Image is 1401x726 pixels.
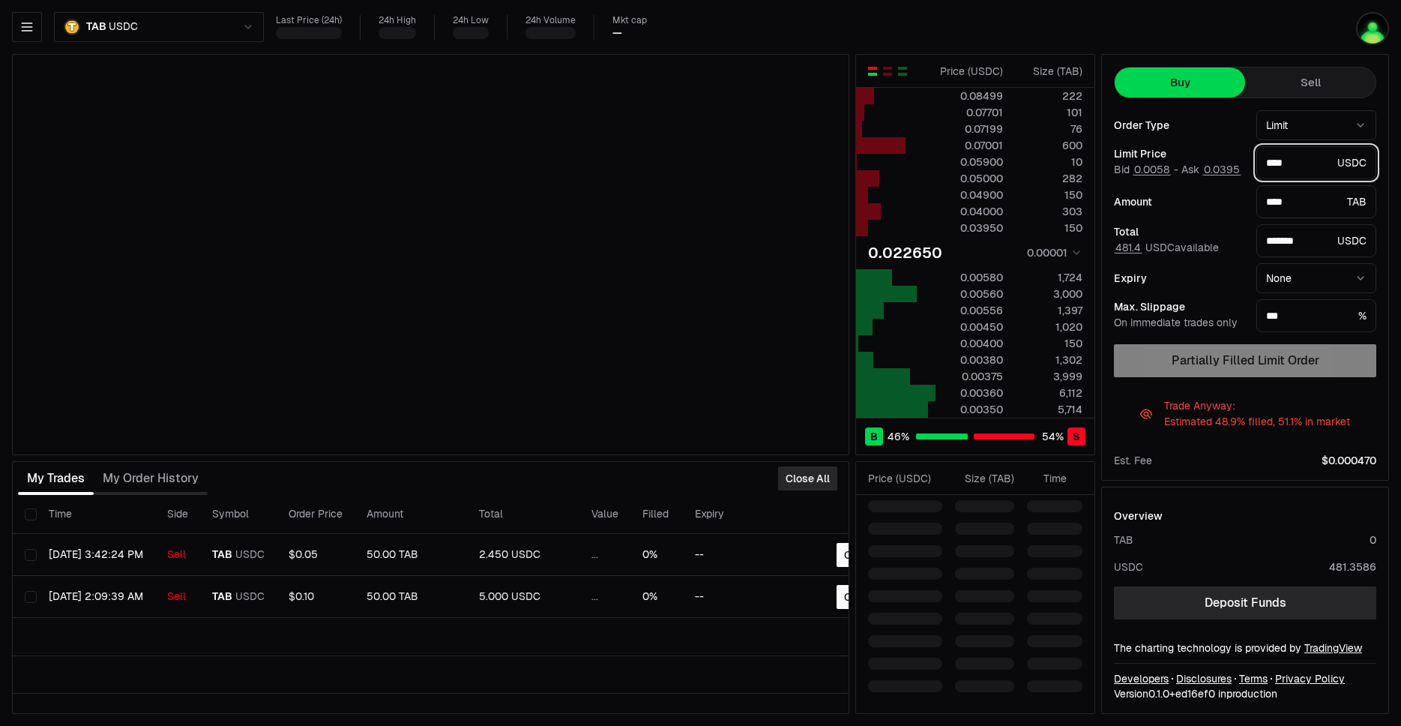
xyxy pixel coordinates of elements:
[1114,241,1219,254] span: USDC available
[1016,286,1082,301] div: 3,000
[642,590,671,604] div: 0%
[18,463,94,493] button: My Trades
[1114,316,1244,330] div: On immediate trades only
[778,466,837,490] button: Close All
[1114,196,1244,207] div: Amount
[1164,414,1350,429] div: Estimated 48.9% filled, 51.1% in market
[367,590,455,604] div: 50.00 TAB
[936,220,1003,235] div: 0.03950
[867,65,879,77] button: Show Buy and Sell Orders
[379,15,416,26] div: 24h High
[49,589,143,603] time: [DATE] 2:09:39 AM
[936,64,1003,79] div: Price ( USDC )
[1016,220,1082,235] div: 150
[1114,671,1169,686] a: Developers
[1114,640,1376,655] div: The charting technology is provided by
[1016,64,1082,79] div: Size ( TAB )
[1114,453,1152,468] div: Est. Fee
[1016,336,1082,351] div: 150
[49,547,143,561] time: [DATE] 3:42:24 PM
[94,463,208,493] button: My Order History
[936,352,1003,367] div: 0.00380
[1114,273,1244,283] div: Expiry
[1016,204,1082,219] div: 303
[37,495,155,534] th: Time
[1175,687,1215,700] span: ed16ef08357c4fac6bcb8550235135a1bae36155
[525,15,576,26] div: 24h Volume
[1016,121,1082,136] div: 76
[1239,671,1268,686] a: Terms
[936,385,1003,400] div: 0.00360
[683,576,784,618] td: --
[200,495,277,534] th: Symbol
[1016,402,1082,417] div: 5,714
[25,508,37,520] button: Select all
[1016,352,1082,367] div: 1,302
[25,549,37,561] button: Select row
[579,495,630,534] th: Value
[888,429,909,444] span: 46 %
[936,270,1003,285] div: 0.00580
[1245,67,1376,97] button: Sell
[683,534,784,576] td: --
[936,154,1003,169] div: 0.05900
[591,590,618,604] div: ...
[367,548,455,562] div: 50.00 TAB
[212,548,232,562] span: TAB
[1027,471,1067,486] div: Time
[936,336,1003,351] div: 0.00400
[1114,559,1143,574] div: USDC
[612,26,622,40] div: —
[1016,303,1082,318] div: 1,397
[355,495,467,534] th: Amount
[1356,12,1389,45] img: utf8
[936,286,1003,301] div: 0.00560
[1114,120,1244,130] div: Order Type
[1114,163,1178,177] span: Bid -
[1256,299,1376,332] div: %
[235,590,265,604] span: USDC
[1181,163,1241,177] span: Ask
[1176,671,1232,686] a: Disclosures
[1256,185,1376,218] div: TAB
[936,303,1003,318] div: 0.00556
[467,495,579,534] th: Total
[276,15,342,26] div: Last Price (24h)
[1016,187,1082,202] div: 150
[25,591,37,603] button: Select row
[936,204,1003,219] div: 0.04000
[1042,429,1064,444] span: 54 %
[1114,226,1244,237] div: Total
[1114,532,1133,547] div: TAB
[683,495,784,534] th: Expiry
[289,589,314,603] span: $0.10
[277,495,355,534] th: Order Price
[612,15,647,26] div: Mkt cap
[1114,686,1376,701] div: Version 0.1.0 + in production
[212,590,232,604] span: TAB
[86,20,106,34] span: TAB
[1114,301,1244,312] div: Max. Slippage
[235,548,265,562] span: USDC
[1133,163,1171,175] button: 0.0058
[1016,154,1082,169] div: 10
[936,121,1003,136] div: 0.07199
[1016,385,1082,400] div: 6,112
[936,402,1003,417] div: 0.00350
[936,369,1003,384] div: 0.00375
[453,15,489,26] div: 24h Low
[1140,398,1350,429] button: Trade Anyway:Estimated 48.9% filled, 51.1% in market
[642,548,671,562] div: 0%
[870,429,878,444] span: B
[1256,224,1376,257] div: USDC
[1329,559,1376,574] div: 481.3586
[1114,241,1142,253] button: 481.4
[1115,67,1245,97] button: Buy
[1016,270,1082,285] div: 1,724
[289,547,318,561] span: $0.05
[1114,508,1163,523] div: Overview
[1016,88,1082,103] div: 222
[936,105,1003,120] div: 0.07701
[479,590,567,604] div: 5.000 USDC
[936,187,1003,202] div: 0.04900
